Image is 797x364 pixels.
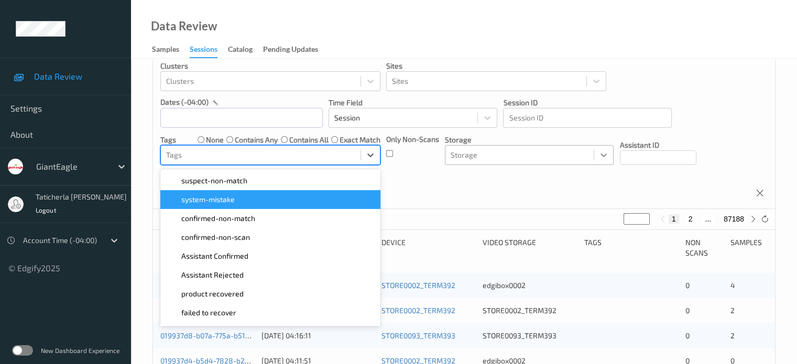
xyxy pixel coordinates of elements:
label: exact match [340,135,380,145]
a: Samples [152,42,190,57]
div: Samples [152,44,179,57]
label: contains any [235,135,278,145]
div: STORE0093_TERM393 [483,330,576,341]
div: STORE0002_TERM392 [483,305,576,316]
div: Data Review [151,21,217,31]
label: contains all [289,135,329,145]
p: Only Non-Scans [386,134,439,145]
div: Sessions [190,44,217,58]
button: ... [702,214,714,224]
p: Assistant ID [620,140,696,150]
p: Storage [445,135,614,145]
p: Tags [160,135,176,145]
span: product recovered [181,289,244,299]
div: [DATE] 04:16:11 [261,330,374,341]
button: 2 [685,214,696,224]
a: Pending Updates [263,42,329,57]
span: confirmed-non-scan [181,232,250,242]
span: confirmed-non-match [181,213,255,224]
span: Assistant Rejected [181,270,244,280]
span: 2 [730,306,734,315]
p: Session ID [503,97,672,108]
span: 0 [685,306,690,315]
span: 0 [685,331,690,340]
span: 0 [685,281,690,290]
div: Video Storage [483,237,576,258]
p: Sites [386,61,606,71]
a: STORE0002_TERM392 [381,306,455,315]
div: Pending Updates [263,44,318,57]
span: suspect-non-match [181,175,247,186]
a: Sessions [190,42,228,58]
div: Catalog [228,44,253,57]
div: Tags [584,237,678,258]
p: dates (-04:00) [160,97,209,107]
a: STORE0093_TERM393 [381,331,455,340]
span: 2 [730,331,734,340]
a: 019937d8-b07a-775a-b515-00c1ec7e2ce7 [160,331,299,340]
p: Time Field [329,97,497,108]
div: Non Scans [685,237,723,258]
span: Assistant Confirmed [181,251,248,261]
button: 87188 [720,214,747,224]
span: system-mistake [181,194,235,205]
p: Clusters [160,61,380,71]
div: edgibox0002 [483,280,576,291]
div: Device [381,237,475,258]
a: Catalog [228,42,263,57]
button: 1 [669,214,679,224]
a: STORE0002_TERM392 [381,281,455,290]
label: none [206,135,224,145]
span: failed to recover [181,307,236,318]
span: 4 [730,281,735,290]
div: Samples [730,237,768,258]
